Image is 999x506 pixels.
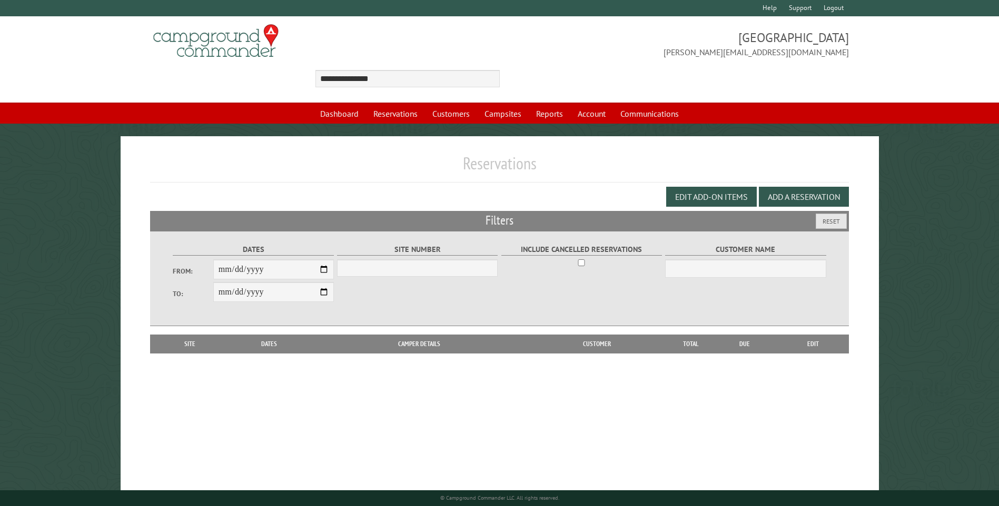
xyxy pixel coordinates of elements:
[478,104,528,124] a: Campsites
[314,335,524,353] th: Camper Details
[150,21,282,62] img: Campground Commander
[173,244,333,256] label: Dates
[224,335,314,353] th: Dates
[173,266,213,276] label: From:
[173,289,213,299] label: To:
[530,104,569,124] a: Reports
[500,29,849,58] span: [GEOGRAPHIC_DATA] [PERSON_NAME][EMAIL_ADDRESS][DOMAIN_NAME]
[759,187,849,207] button: Add a Reservation
[524,335,669,353] th: Customer
[778,335,849,353] th: Edit
[150,153,848,182] h1: Reservations
[314,104,365,124] a: Dashboard
[426,104,476,124] a: Customers
[501,244,662,256] label: Include Cancelled Reservations
[440,494,559,501] small: © Campground Commander LLC. All rights reserved.
[150,211,848,231] h2: Filters
[367,104,424,124] a: Reservations
[669,335,711,353] th: Total
[337,244,498,256] label: Site Number
[571,104,612,124] a: Account
[816,214,847,229] button: Reset
[155,335,224,353] th: Site
[666,187,757,207] button: Edit Add-on Items
[614,104,685,124] a: Communications
[711,335,778,353] th: Due
[665,244,826,256] label: Customer Name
